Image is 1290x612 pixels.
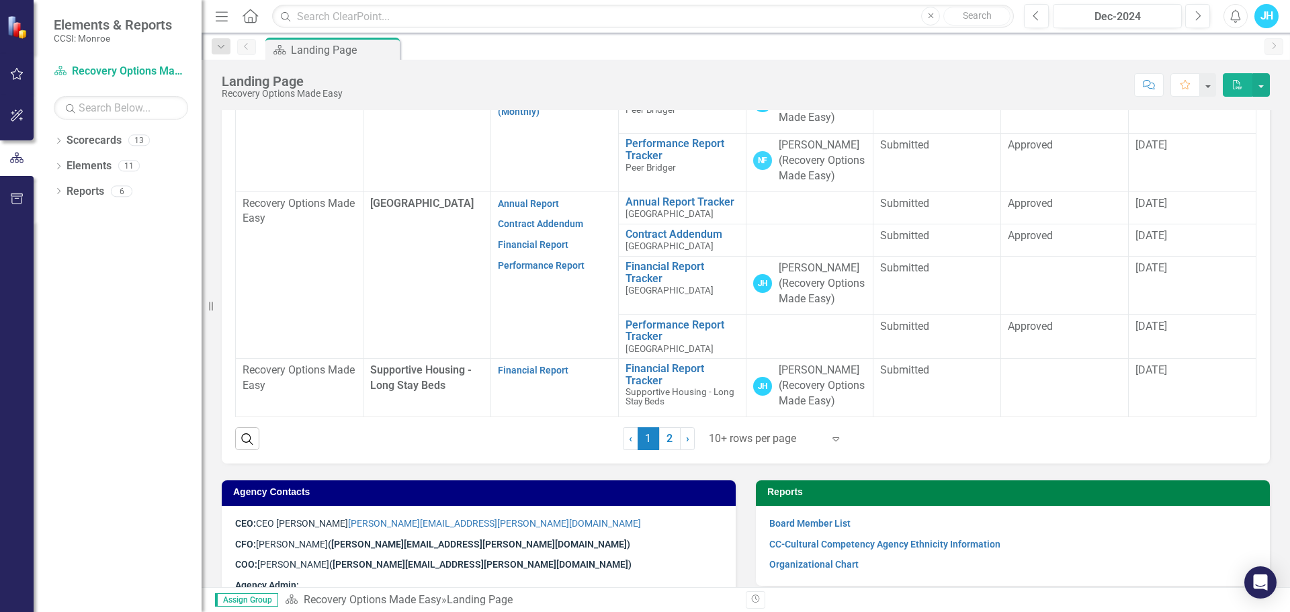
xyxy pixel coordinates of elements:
a: Contract Addendum [626,228,739,241]
div: Open Intercom Messenger [1244,566,1277,599]
a: Organizational Chart [769,559,859,570]
a: Reports [67,184,104,200]
p: Recovery Options Made Easy [243,196,356,227]
span: CEO [PERSON_NAME] [235,518,641,529]
a: Recovery Options Made Easy [304,593,441,606]
div: 11 [118,161,140,172]
a: Financial Report [498,365,568,376]
span: [GEOGRAPHIC_DATA] [626,208,714,219]
div: Recovery Options Made Easy [222,89,343,99]
div: Landing Page [291,42,396,58]
strong: COO: [235,559,257,570]
div: JH [753,377,772,396]
div: 13 [128,135,150,146]
span: Assign Group [215,593,278,607]
td: Double-Click to Edit [1001,314,1129,359]
div: Landing Page [222,74,343,89]
h3: Agency Contacts [233,487,729,497]
span: 1 [638,427,659,450]
div: NF [753,151,772,170]
div: » [285,593,736,608]
input: Search Below... [54,96,188,120]
a: Annual Report Tracker [626,196,739,208]
td: Double-Click to Edit Right Click for Context Menu [618,224,746,256]
a: Performance Report Tracker [626,319,739,343]
a: Scorecards [67,133,122,148]
div: [PERSON_NAME] (Recovery Options Made Easy) [779,363,867,409]
span: Submitted [880,197,929,210]
span: Search [963,10,992,21]
a: Contract Addendum [498,218,583,229]
td: Double-Click to Edit [873,134,1001,192]
span: Elements & Reports [54,17,172,33]
span: Approved [1008,320,1053,333]
td: Double-Click to Edit [873,224,1001,256]
span: [DATE] [1135,363,1167,376]
span: [GEOGRAPHIC_DATA] [370,197,474,210]
td: Double-Click to Edit [873,257,1001,315]
span: Submitted [880,363,929,376]
a: Board Member List [769,518,851,529]
a: Annual Report [498,198,559,209]
span: Approved [1008,229,1053,242]
div: 6 [111,185,132,197]
td: Double-Click to Edit [1001,224,1129,256]
td: Double-Click to Edit Right Click for Context Menu [618,257,746,315]
span: Submitted [880,138,929,151]
div: [PERSON_NAME] (Recovery Options Made Easy) [779,138,867,184]
span: [GEOGRAPHIC_DATA] [626,343,714,354]
span: [DATE] [1135,261,1167,274]
td: Double-Click to Edit [873,314,1001,359]
a: Recovery Options Made Easy [54,64,188,79]
span: [PERSON_NAME] [257,559,632,570]
span: Peer Bridger [626,162,676,173]
a: Financial Report Tracker [626,261,739,284]
a: [PERSON_NAME][EMAIL_ADDRESS][PERSON_NAME][DOMAIN_NAME] [348,518,641,529]
img: ClearPoint Strategy [7,15,30,38]
span: › [686,432,689,445]
span: [DATE] [1135,197,1167,210]
h3: Reports [767,487,1263,497]
td: Double-Click to Edit [1001,359,1129,417]
div: JH [753,274,772,293]
button: Dec-2024 [1053,4,1182,28]
a: Performance Report (Monthly) [498,91,585,117]
a: Performance Report [498,260,585,271]
td: Double-Click to Edit Right Click for Context Menu [618,359,746,417]
td: Double-Click to Edit Right Click for Context Menu [618,314,746,359]
td: Double-Click to Edit [873,191,1001,224]
span: [GEOGRAPHIC_DATA] [626,285,714,296]
span: Submitted [880,261,929,274]
a: CC-Cultural Competency Agency Ethnicity Information [769,539,1000,550]
span: [DATE] [1135,229,1167,242]
div: Dec-2024 [1058,9,1177,25]
td: Double-Click to Edit [873,359,1001,417]
a: Financial Report [498,239,568,250]
a: Financial Report Tracker [626,363,739,386]
td: Double-Click to Edit [1001,191,1129,224]
strong: ([PERSON_NAME][EMAIL_ADDRESS][PERSON_NAME][DOMAIN_NAME]) [328,539,630,550]
span: Supportive Housing - Long Stay Beds [626,386,734,407]
td: Double-Click to Edit Right Click for Context Menu [618,191,746,224]
td: Double-Click to Edit [1001,134,1129,192]
button: Search [943,7,1010,26]
div: Landing Page [447,593,513,606]
strong: ([PERSON_NAME][EMAIL_ADDRESS][PERSON_NAME][DOMAIN_NAME]) [329,559,632,570]
a: Performance Report Tracker [626,138,739,161]
span: ‹ [629,432,632,445]
td: Double-Click to Edit [1001,257,1129,315]
span: Supportive Housing - Long Stay Beds [370,363,472,392]
span: Approved [1008,197,1053,210]
strong: CEO: [235,518,256,529]
td: Double-Click to Edit Right Click for Context Menu [618,134,746,192]
span: [DATE] [1135,138,1167,151]
a: Elements [67,159,112,174]
strong: CFO: [235,539,256,550]
span: Submitted [880,320,929,333]
button: JH [1254,4,1279,28]
input: Search ClearPoint... [272,5,1014,28]
strong: Agency Admin: [235,580,299,591]
span: [GEOGRAPHIC_DATA] [626,241,714,251]
div: [PERSON_NAME] (Recovery Options Made Easy) [779,261,867,307]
